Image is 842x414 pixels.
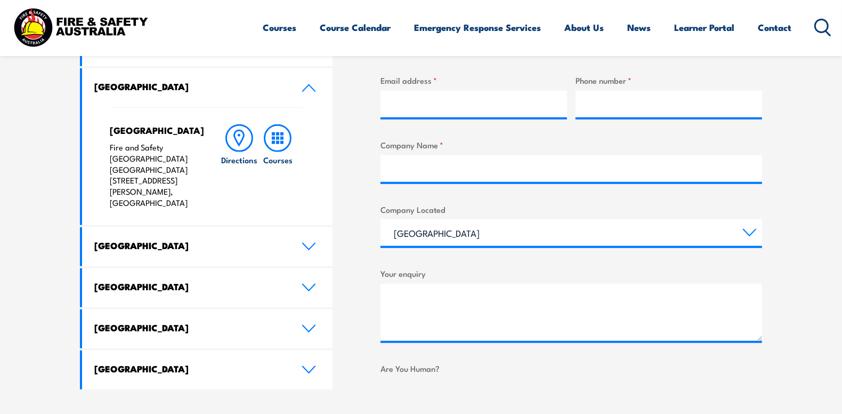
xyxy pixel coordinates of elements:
h6: Directions [221,154,257,165]
a: Contact [758,13,792,42]
h6: Courses [263,154,293,165]
h4: [GEOGRAPHIC_DATA] [110,124,199,136]
label: Company Name [380,139,762,151]
label: Are You Human? [380,362,762,375]
a: Directions [220,124,258,209]
a: [GEOGRAPHIC_DATA] [82,309,333,348]
a: Courses [263,13,297,42]
a: Course Calendar [320,13,391,42]
h4: [GEOGRAPHIC_DATA] [94,281,285,292]
a: [GEOGRAPHIC_DATA] [82,227,333,266]
a: News [628,13,651,42]
a: Learner Portal [675,13,735,42]
h4: [GEOGRAPHIC_DATA] [94,322,285,333]
label: Email address [380,74,567,86]
label: Company Located [380,203,762,216]
a: Emergency Response Services [415,13,541,42]
a: [GEOGRAPHIC_DATA] [82,268,333,307]
h4: [GEOGRAPHIC_DATA] [94,81,285,92]
a: [GEOGRAPHIC_DATA] [82,351,333,389]
a: [GEOGRAPHIC_DATA] [82,68,333,107]
h4: [GEOGRAPHIC_DATA] [94,363,285,375]
p: Fire and Safety [GEOGRAPHIC_DATA] [GEOGRAPHIC_DATA] [STREET_ADDRESS][PERSON_NAME], [GEOGRAPHIC_DATA] [110,142,199,209]
h4: [GEOGRAPHIC_DATA] [94,240,285,251]
a: About Us [565,13,604,42]
label: Your enquiry [380,267,762,280]
a: Courses [258,124,297,209]
label: Phone number [576,74,762,86]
